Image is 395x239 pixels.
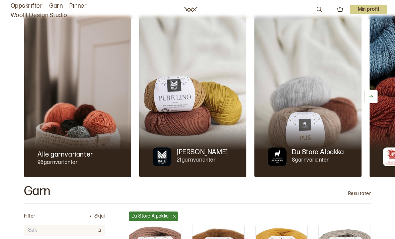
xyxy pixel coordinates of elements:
p: Filter [24,213,35,220]
p: 96 garnvarianter [37,159,93,166]
a: Woolit Design Studio [11,11,67,20]
p: 8 garnvarianter [292,157,344,164]
img: Merkegarn [268,147,287,166]
img: Du Store Alpakka [254,16,362,177]
a: Pinner [69,1,87,11]
img: Merkegarn [153,147,171,166]
p: Resultater [348,190,371,197]
p: Du Store Alpakka [132,213,169,220]
p: Skjul [94,213,105,220]
button: User dropdown [350,5,387,14]
a: Woolit [184,7,197,12]
p: 21 garnvarianter [177,157,228,164]
p: Alle garnvarianter [37,150,93,159]
a: Oppskrifter [11,1,43,11]
img: Alle garnvarianter [24,16,131,177]
p: Du Store Alpakka [292,147,344,157]
h2: Garn [24,185,51,198]
input: Søk [24,226,94,235]
a: Garn [49,1,63,11]
p: [PERSON_NAME] [177,147,228,157]
img: Dale Garn [139,16,246,177]
p: Min profil [350,5,387,14]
